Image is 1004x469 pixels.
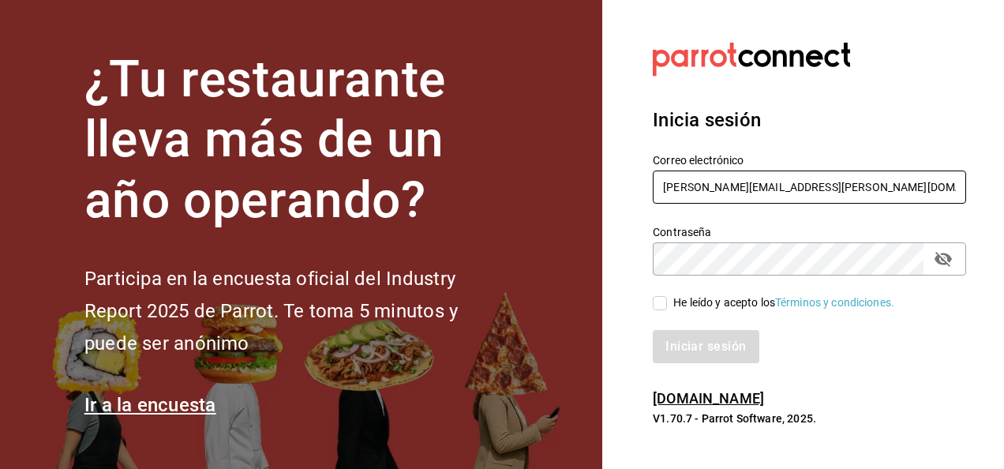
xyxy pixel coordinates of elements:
[84,263,511,359] h2: Participa en la encuesta oficial del Industry Report 2025 de Parrot. Te toma 5 minutos y puede se...
[775,296,894,309] a: Términos y condiciones.
[84,50,511,231] h1: ¿Tu restaurante lleva más de un año operando?
[653,226,966,237] label: Contraseña
[84,394,216,416] a: Ir a la encuesta
[653,390,764,407] a: [DOMAIN_NAME]
[653,154,966,165] label: Correo electrónico
[653,171,966,204] input: Ingresa tu correo electrónico
[930,246,957,272] button: passwordField
[673,295,894,311] div: He leído y acepto los
[653,411,966,426] p: V1.70.7 - Parrot Software, 2025.
[653,106,966,134] h3: Inicia sesión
